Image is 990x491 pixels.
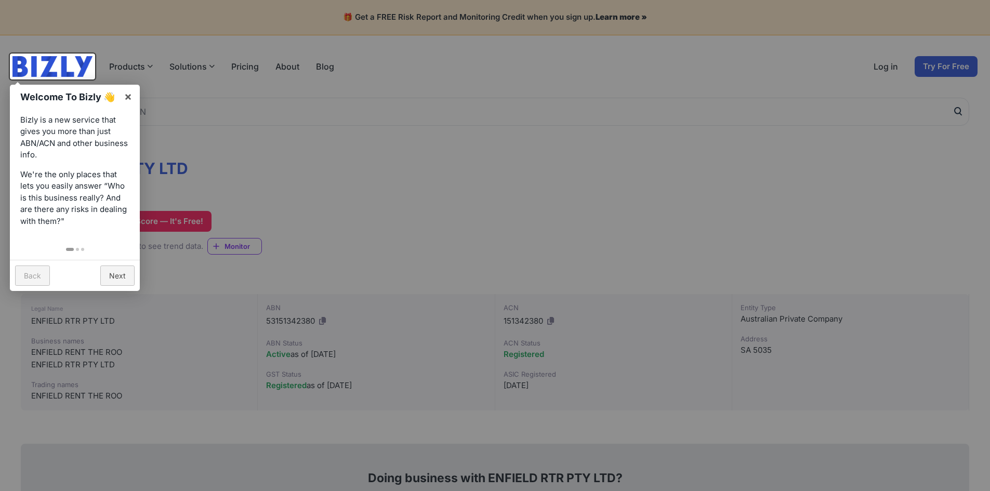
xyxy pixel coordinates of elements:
[20,114,129,161] p: Bizly is a new service that gives you more than just ABN/ACN and other business info.
[100,266,135,286] a: Next
[15,266,50,286] a: Back
[20,169,129,228] p: We're the only places that lets you easily answer “Who is this business really? And are there any...
[20,90,118,104] h1: Welcome To Bizly 👋
[116,85,140,108] a: ×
